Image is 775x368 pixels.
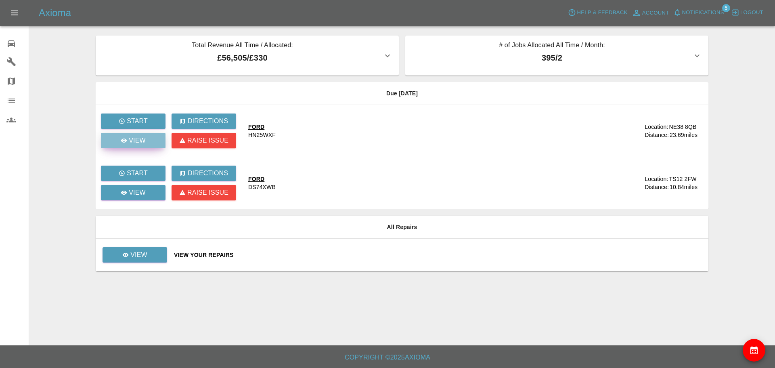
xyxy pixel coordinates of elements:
[5,3,24,23] button: Open drawer
[248,175,276,183] div: FORD
[645,183,669,191] div: Distance:
[172,185,236,200] button: Raise issue
[682,8,724,17] span: Notifications
[670,183,702,191] div: 10.84 miles
[248,175,603,191] a: FORDDS74XWB
[39,6,71,19] h5: Axioma
[174,251,702,259] a: View Your Repairs
[130,250,147,260] p: View
[669,175,696,183] div: TS12 2FW
[645,123,668,131] div: Location:
[172,114,236,129] button: Directions
[740,8,763,17] span: Logout
[188,168,228,178] p: Directions
[101,185,165,200] a: View
[412,52,692,64] p: 395 / 2
[669,123,696,131] div: NE38 8QB
[102,40,383,52] p: Total Revenue All Time / Allocated:
[248,183,276,191] div: DS74XWB
[187,136,228,145] p: Raise issue
[187,188,228,198] p: Raise issue
[577,8,627,17] span: Help & Feedback
[101,133,165,148] a: View
[405,36,708,76] button: # of Jobs Allocated All Time / Month:395/2
[248,131,276,139] div: HN25WXF
[248,123,603,139] a: FORDHN25WXF
[129,136,146,145] p: View
[566,6,629,19] button: Help & Feedback
[96,36,399,76] button: Total Revenue All Time / Allocated:£56,505/£330
[127,168,148,178] p: Start
[96,216,708,239] th: All Repairs
[96,82,708,105] th: Due [DATE]
[729,6,765,19] button: Logout
[645,131,669,139] div: Distance:
[670,131,702,139] div: 23.69 miles
[102,52,383,64] p: £56,505 / £330
[172,133,236,148] button: Raise issue
[722,4,730,12] span: 5
[6,352,769,363] h6: Copyright © 2025 Axioma
[101,114,165,129] button: Start
[103,247,167,263] a: View
[610,123,702,139] a: Location:NE38 8QBDistance:23.69miles
[743,339,765,362] button: availability
[412,40,692,52] p: # of Jobs Allocated All Time / Month:
[630,6,671,19] a: Account
[101,166,165,181] button: Start
[129,188,146,198] p: View
[610,175,702,191] a: Location:TS12 2FWDistance:10.84miles
[642,8,669,18] span: Account
[127,116,148,126] p: Start
[248,123,276,131] div: FORD
[188,116,228,126] p: Directions
[645,175,668,183] div: Location:
[102,251,168,258] a: View
[172,166,236,181] button: Directions
[671,6,726,19] button: Notifications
